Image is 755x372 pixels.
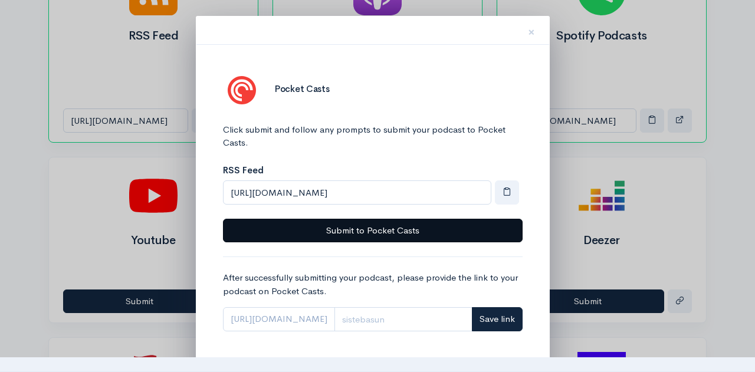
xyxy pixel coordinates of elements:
button: Close [514,12,549,49]
span: × [528,24,535,41]
p: Click submit and follow any prompts to submit your podcast to Pocket Casts. [223,123,523,150]
button: Copy RSS Feed [495,180,519,205]
strong: RSS Feed [223,164,264,176]
span: [URL][DOMAIN_NAME] [223,307,335,331]
h4: Pocket Casts [275,84,523,94]
span: Save link [480,313,515,324]
button: Submit to Pocket Casts [223,219,523,243]
input: Link [334,307,472,331]
button: Save link [472,307,523,331]
img: Pocket Casts logo [223,71,261,109]
p: After successfully submitting your podcast, please provide the link to your podcast on Pocket Casts. [223,271,523,298]
input: RSS Feed [223,180,491,205]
